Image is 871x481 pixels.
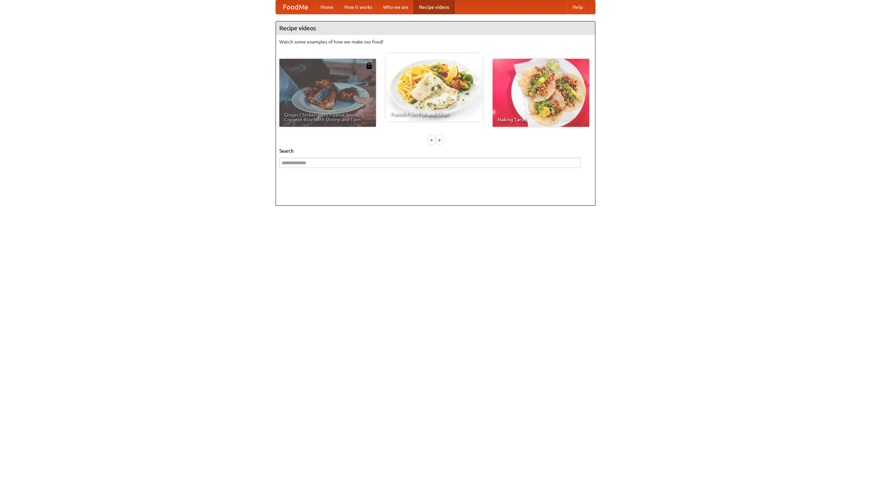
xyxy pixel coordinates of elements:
a: Recipe videos [414,0,455,14]
a: How it works [339,0,378,14]
a: Help [567,0,588,14]
h5: Search [279,148,592,154]
a: Making Tacos [493,59,589,127]
a: FoodMe [276,0,315,14]
a: Home [315,0,339,14]
p: Watch some examples of how we make our food! [279,38,592,45]
a: French Fries Fish and Chips [386,53,482,121]
span: French Fries Fish and Chips [391,112,478,117]
div: « [428,136,434,144]
span: Making Tacos [497,117,585,122]
div: » [437,136,443,144]
h4: Recipe videos [276,21,595,35]
img: 483408.png [366,62,373,69]
a: Who we are [378,0,414,14]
